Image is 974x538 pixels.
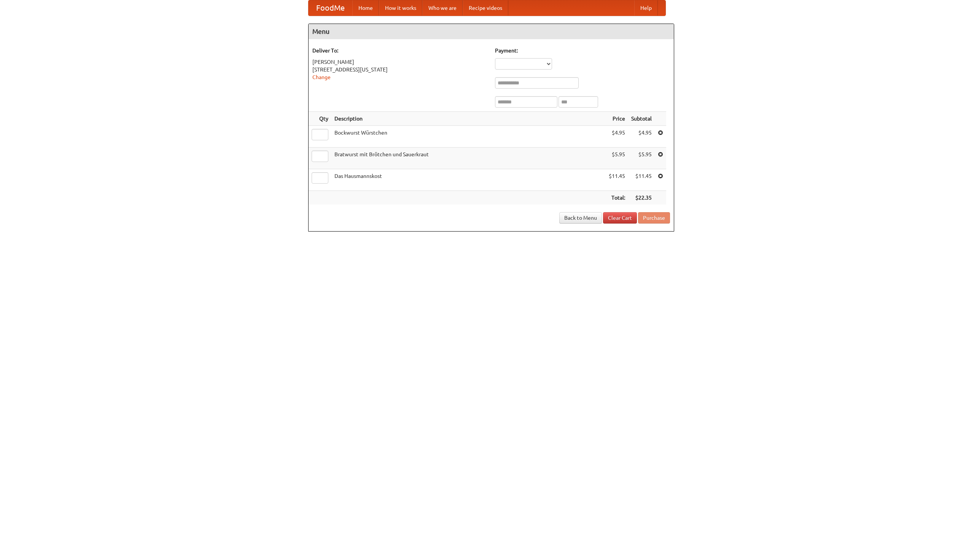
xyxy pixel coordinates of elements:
[309,24,674,39] h4: Menu
[628,191,655,205] th: $22.35
[309,112,331,126] th: Qty
[331,148,606,169] td: Bratwurst mit Brötchen und Sauerkraut
[603,212,637,224] a: Clear Cart
[312,47,487,54] h5: Deliver To:
[379,0,422,16] a: How it works
[331,169,606,191] td: Das Hausmannskost
[331,112,606,126] th: Description
[634,0,658,16] a: Help
[559,212,602,224] a: Back to Menu
[606,191,628,205] th: Total:
[628,126,655,148] td: $4.95
[628,169,655,191] td: $11.45
[352,0,379,16] a: Home
[422,0,463,16] a: Who we are
[312,74,331,80] a: Change
[463,0,508,16] a: Recipe videos
[331,126,606,148] td: Bockwurst Würstchen
[628,148,655,169] td: $5.95
[495,47,670,54] h5: Payment:
[606,169,628,191] td: $11.45
[606,148,628,169] td: $5.95
[309,0,352,16] a: FoodMe
[312,58,487,66] div: [PERSON_NAME]
[606,112,628,126] th: Price
[312,66,487,73] div: [STREET_ADDRESS][US_STATE]
[628,112,655,126] th: Subtotal
[638,212,670,224] button: Purchase
[606,126,628,148] td: $4.95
